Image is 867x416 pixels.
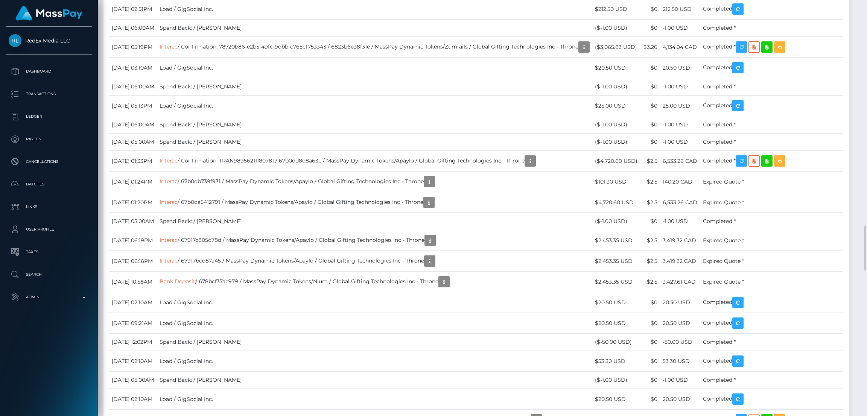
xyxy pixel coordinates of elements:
td: 20.50 USD [660,292,700,313]
a: Cancellations [6,152,92,171]
p: Transactions [9,88,89,100]
td: -1.00 USD [660,372,700,389]
td: Load / GigSocial Inc. [157,96,592,116]
td: / 67917c805d78d / MassPay Dynamic Tokens/Apaylo / Global Gifting Technologies Inc - Throne [157,230,592,251]
td: -1.00 USD [660,20,700,37]
td: Load / GigSocial Inc. [157,389,592,410]
td: 6,533.26 CAD [660,151,700,172]
td: $0 [640,313,660,334]
td: / Confirmation: TRAN98956211180781 / 67b0dd8d8a63c / MassPay Dynamic Tokens/Apaylo / Global Gifti... [157,151,592,172]
td: $2.5 [640,230,660,251]
a: Interac [160,43,178,50]
td: ($-50.00 USD) [592,334,640,351]
p: Batches [9,179,89,190]
td: Expired Quote * [700,192,843,213]
a: Bank Deposit [160,278,195,285]
td: $4,720.60 USD [592,192,640,213]
td: ($3,065.83 USD) [592,37,640,58]
td: $2,453.35 USD [592,272,640,292]
td: Completed [700,313,843,334]
td: [DATE] 05:13PM [109,96,157,116]
td: 20.50 USD [660,389,700,410]
td: $2,453.35 USD [592,251,640,272]
p: Search [9,269,89,280]
td: ($-1.00 USD) [592,213,640,230]
td: / 67b0da5412791 / MassPay Dynamic Tokens/Apaylo / Global Gifting Technologies Inc - Throne [157,192,592,213]
td: -50.00 USD [660,334,700,351]
a: User Profile [6,220,92,239]
td: Completed * [700,78,843,96]
td: Spend Back: / [PERSON_NAME] [157,78,592,96]
p: Ledger [9,111,89,122]
td: 3,419.32 CAD [660,251,700,272]
td: [DATE] 06:16PM [109,251,157,272]
td: $0 [640,58,660,78]
td: $2,453.35 USD [592,230,640,251]
td: 140.20 CAD [660,172,700,192]
td: Expired Quote * [700,172,843,192]
td: Completed * [700,37,843,58]
p: User Profile [9,224,89,235]
td: Load / GigSocial Inc. [157,292,592,313]
td: $0 [640,334,660,351]
td: [DATE] 01:24PM [109,172,157,192]
td: [DATE] 05:00AM [109,213,157,230]
td: $20.50 USD [592,292,640,313]
td: Expired Quote * [700,251,843,272]
a: Links [6,197,92,216]
span: RedEx Media LLC [6,37,92,44]
td: $2.5 [640,151,660,172]
td: ($-1.00 USD) [592,116,640,134]
a: Interac [160,237,178,243]
td: / 67b0db739f931 / MassPay Dynamic Tokens/Apaylo / Global Gifting Technologies Inc - Throne [157,172,592,192]
td: 53.30 USD [660,351,700,372]
a: Interac [160,257,178,264]
td: Completed [700,96,843,116]
a: Transactions [6,85,92,103]
td: / 678bcf37ae979 / MassPay Dynamic Tokens/Nium / Global Gifting Technologies Inc - Throne [157,272,592,292]
td: 25.00 USD [660,96,700,116]
td: ($-1.00 USD) [592,134,640,151]
td: [DATE] 03:10AM [109,58,157,78]
td: Completed * [700,20,843,37]
img: RedEx Media LLC [9,34,21,47]
td: [DATE] 05:00AM [109,372,157,389]
td: Expired Quote * [700,230,843,251]
td: ($-1.00 USD) [592,372,640,389]
p: Dashboard [9,66,89,77]
td: $3.26 [640,37,660,58]
td: Spend Back: / [PERSON_NAME] [157,20,592,37]
td: ($-1.00 USD) [592,78,640,96]
td: Expired Quote * [700,272,843,292]
td: 20.50 USD [660,58,700,78]
td: Completed [700,389,843,410]
td: [DATE] 06:19PM [109,230,157,251]
a: Ledger [6,107,92,126]
td: / Confirmation: 78720b86-e2b5-49fc-9dbb-c765cf753343 / 6823b6e38f31e / MassPay Dynamic Tokens/Zum... [157,37,592,58]
a: Taxes [6,243,92,261]
td: -1.00 USD [660,213,700,230]
td: Completed * [700,213,843,230]
td: $53.30 USD [592,351,640,372]
td: Spend Back: / [PERSON_NAME] [157,213,592,230]
td: [DATE] 10:58AM [109,272,157,292]
td: $20.50 USD [592,389,640,410]
a: Batches [6,175,92,194]
td: -1.00 USD [660,134,700,151]
td: $0 [640,372,660,389]
td: [DATE] 02:10AM [109,351,157,372]
a: Interac [160,199,178,205]
td: Spend Back: / [PERSON_NAME] [157,116,592,134]
td: 3,419.32 CAD [660,230,700,251]
td: [DATE] 12:02PM [109,334,157,351]
a: Payees [6,130,92,149]
td: $25.00 USD [592,96,640,116]
td: Spend Back: / [PERSON_NAME] [157,134,592,151]
td: Completed * [700,334,843,351]
td: [DATE] 02:10AM [109,292,157,313]
p: Payees [9,134,89,145]
td: $0 [640,351,660,372]
td: 4,134.04 CAD [660,37,700,58]
a: Admin [6,288,92,307]
a: Interac [160,178,178,185]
